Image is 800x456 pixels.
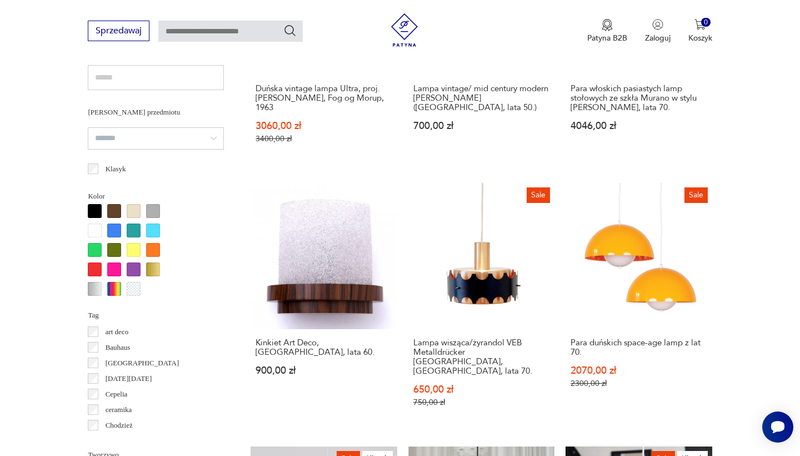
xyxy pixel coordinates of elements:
[88,190,224,202] p: Kolor
[106,341,131,354] p: Bauhaus
[256,366,392,375] p: 900,00 zł
[571,338,707,357] h3: Para duńskich space-age lamp z lat 70.
[587,19,627,43] button: Patyna B2B
[571,121,707,131] p: 4046,00 zł
[652,19,663,30] img: Ikonka użytkownika
[283,24,297,37] button: Szukaj
[408,183,554,429] a: SaleLampa wisząca/żyrandol VEB Metalldrücker Halle, Niemcy, lata 70.Lampa wisząca/żyrandol VEB Me...
[106,435,132,447] p: Ćmielów
[106,163,126,175] p: Klasyk
[602,19,613,31] img: Ikona medalu
[88,106,224,118] p: [PERSON_NAME] przedmiotu
[566,183,712,429] a: SalePara duńskich space-age lamp z lat 70.Para duńskich space-age lamp z lat 70.2070,00 zł2300,00 zł
[571,366,707,375] p: 2070,00 zł
[88,309,224,321] p: Tag
[571,379,707,388] p: 2300,00 zł
[413,121,549,131] p: 700,00 zł
[256,84,392,112] h3: Duńska vintage lampa Ultra, proj. [PERSON_NAME], Fog og Morup, 1963
[106,373,152,385] p: [DATE][DATE]
[701,18,711,27] div: 0
[413,398,549,407] p: 750,00 zł
[688,33,712,43] p: Koszyk
[106,357,179,369] p: [GEOGRAPHIC_DATA]
[106,326,129,338] p: art deco
[106,404,132,416] p: ceramika
[762,412,793,443] iframe: Smartsupp widget button
[88,21,149,41] button: Sprzedawaj
[256,134,392,143] p: 3400,00 zł
[571,84,707,112] h3: Para włoskich pasiastych lamp stołowych ze szkła Murano w stylu [PERSON_NAME], lata 70.
[106,388,128,400] p: Cepelia
[251,183,397,429] a: Kinkiet Art Deco, Polska, lata 60.Kinkiet Art Deco, [GEOGRAPHIC_DATA], lata 60.900,00 zł
[106,419,133,432] p: Chodzież
[413,338,549,376] h3: Lampa wisząca/żyrandol VEB Metalldrücker [GEOGRAPHIC_DATA], [GEOGRAPHIC_DATA], lata 70.
[587,19,627,43] a: Ikona medaluPatyna B2B
[256,338,392,357] h3: Kinkiet Art Deco, [GEOGRAPHIC_DATA], lata 60.
[388,13,421,47] img: Patyna - sklep z meblami i dekoracjami vintage
[694,19,706,30] img: Ikona koszyka
[645,19,671,43] button: Zaloguj
[88,28,149,36] a: Sprzedawaj
[413,84,549,112] h3: Lampa vintage/ mid century modern [PERSON_NAME] ([GEOGRAPHIC_DATA], lata 50.)
[256,121,392,131] p: 3060,00 zł
[645,33,671,43] p: Zaloguj
[587,33,627,43] p: Patyna B2B
[688,19,712,43] button: 0Koszyk
[413,385,549,394] p: 650,00 zł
